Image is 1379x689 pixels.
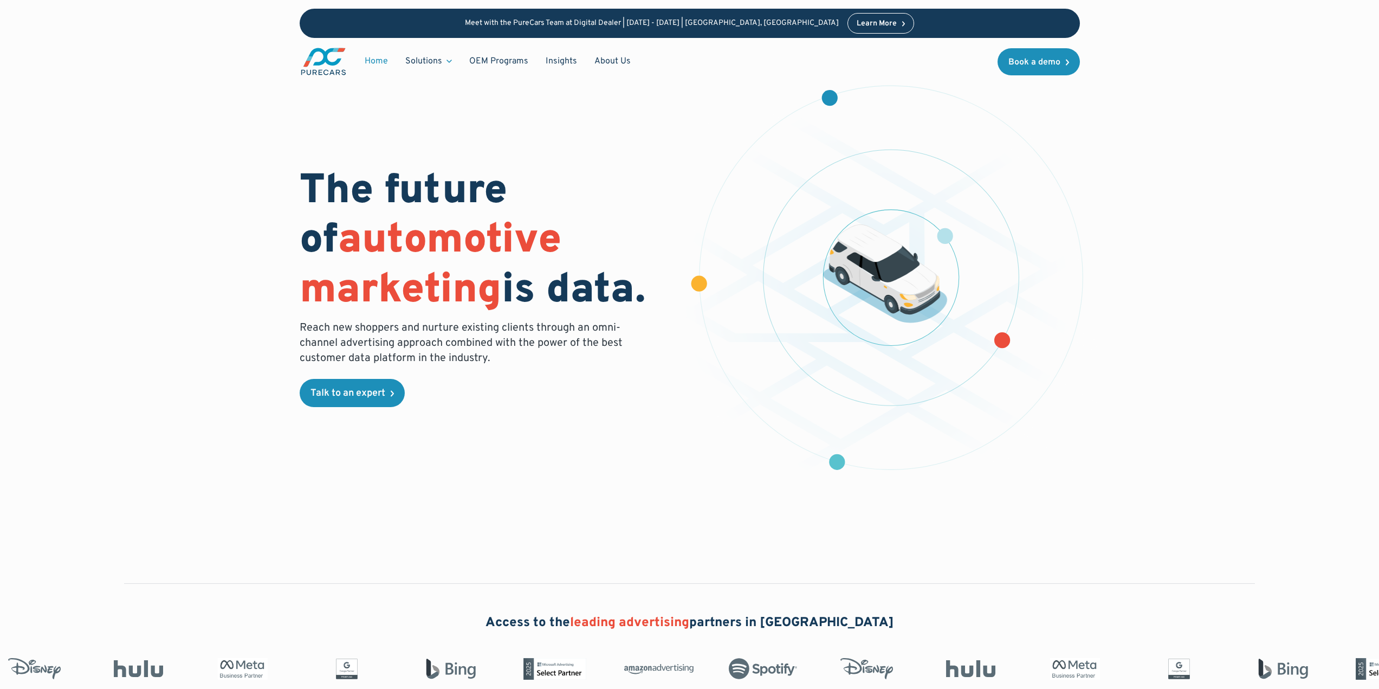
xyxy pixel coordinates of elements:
[300,47,347,76] img: purecars logo
[465,19,839,28] p: Meet with the PureCars Team at Digital Dealer | [DATE] - [DATE] | [GEOGRAPHIC_DATA], [GEOGRAPHIC_...
[885,660,955,678] img: Hulu
[365,658,435,680] img: Bing
[397,51,461,72] div: Solutions
[53,660,122,678] img: Hulu
[586,51,639,72] a: About Us
[300,320,629,366] p: Reach new shoppers and nurture existing clients through an omni-channel advertising approach comb...
[570,615,689,631] span: leading advertising
[461,51,537,72] a: OEM Programs
[677,658,747,680] img: Spotify
[300,215,561,317] span: automotive marketing
[300,47,347,76] a: main
[1302,658,1371,680] img: Microsoft Advertising Partner
[300,379,405,407] a: Talk to an expert
[1008,58,1060,67] div: Book a demo
[157,658,226,680] img: Meta Business Partner
[356,51,397,72] a: Home
[485,614,894,633] h2: Access to the partners in [GEOGRAPHIC_DATA]
[537,51,586,72] a: Insights
[261,658,331,680] img: Google Partner
[781,658,851,680] img: Disney
[300,168,677,316] h1: The future of is data.
[1093,658,1163,680] img: Google Partner
[857,20,897,28] div: Learn More
[310,389,385,398] div: Talk to an expert
[989,658,1059,680] img: Meta Business Partner
[1197,658,1267,680] img: Bing
[573,660,643,678] img: Amazon Advertising
[998,48,1080,75] a: Book a demo
[469,658,539,680] img: Microsoft Advertising Partner
[405,55,442,67] div: Solutions
[823,224,947,323] img: illustration of a vehicle
[847,13,915,34] a: Learn More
